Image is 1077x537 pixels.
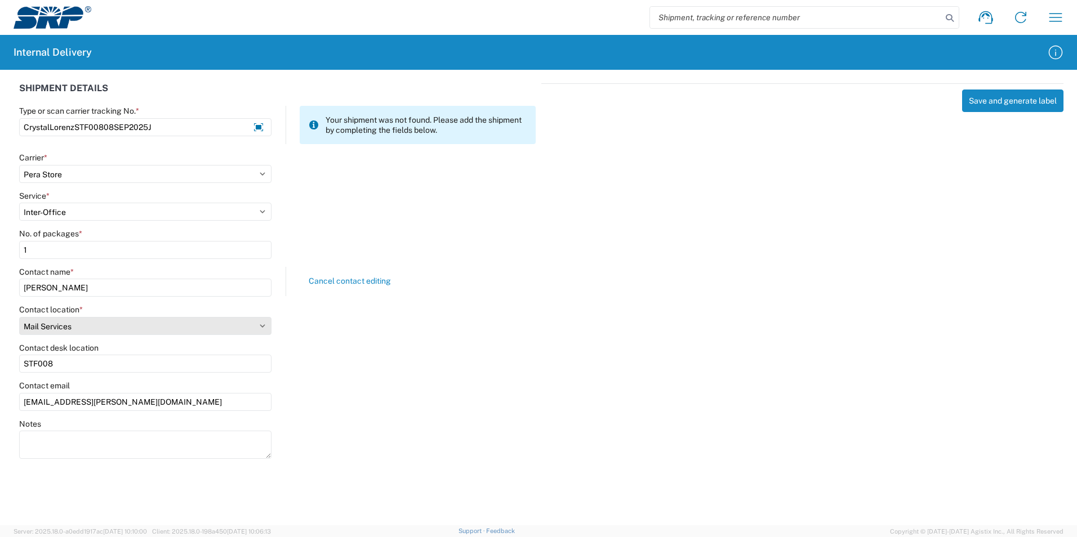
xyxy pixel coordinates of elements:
[19,106,139,116] label: Type or scan carrier tracking No.
[650,7,942,28] input: Shipment, tracking or reference number
[14,528,147,535] span: Server: 2025.18.0-a0edd1917ac
[19,191,50,201] label: Service
[19,267,74,277] label: Contact name
[14,46,92,59] h2: Internal Delivery
[19,153,47,163] label: Carrier
[103,528,147,535] span: [DATE] 10:10:00
[486,527,515,534] a: Feedback
[19,229,82,239] label: No. of packages
[19,83,536,106] div: SHIPMENT DETAILS
[19,343,99,353] label: Contact desk location
[459,527,487,534] a: Support
[300,271,400,291] button: Cancel contact editing
[962,89,1063,112] button: Save and generate label
[890,526,1063,536] span: Copyright © [DATE]-[DATE] Agistix Inc., All Rights Reserved
[227,528,271,535] span: [DATE] 10:06:13
[19,381,70,391] label: Contact email
[152,528,271,535] span: Client: 2025.18.0-198a450
[326,115,527,135] span: Your shipment was not found. Please add the shipment by completing the fields below.
[19,419,41,429] label: Notes
[19,305,83,315] label: Contact location
[14,6,91,29] img: srp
